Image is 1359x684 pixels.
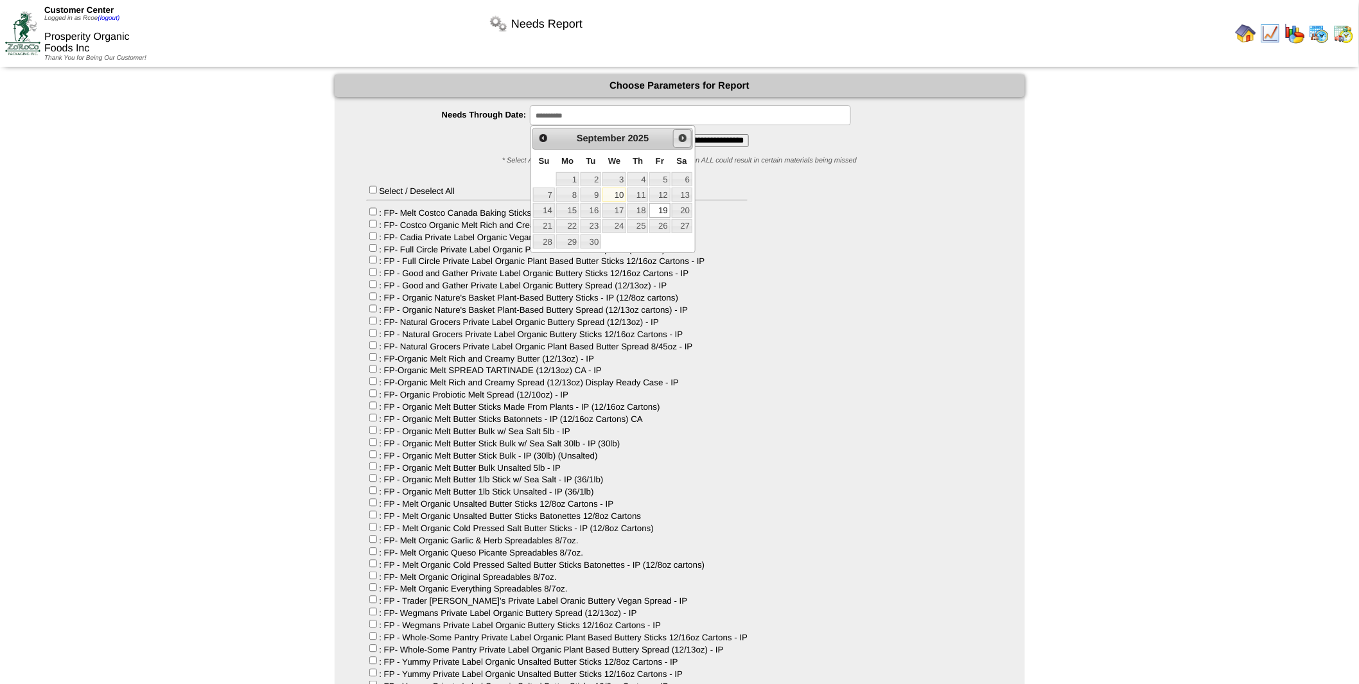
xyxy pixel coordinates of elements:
[627,203,648,217] a: 18
[677,156,687,166] span: Saturday
[488,13,509,34] img: workflow.png
[511,17,583,31] span: Needs Report
[627,219,648,233] a: 25
[44,55,146,62] span: Thank You for Being Our Customer!
[534,130,551,146] a: Prev
[44,5,114,15] span: Customer Center
[556,172,579,186] a: 1
[533,203,554,217] a: 14
[1309,23,1329,44] img: calendarprod.gif
[602,219,626,233] a: 24
[533,234,554,249] a: 28
[672,203,692,217] a: 20
[602,188,626,202] a: 10
[649,172,670,186] a: 5
[360,110,530,119] label: Needs Through Date:
[581,219,601,233] a: 23
[672,188,692,202] a: 13
[533,188,554,202] a: 7
[627,172,648,186] a: 4
[44,15,119,22] span: Logged in as Rcoe
[678,133,688,143] span: Next
[561,156,574,166] span: Monday
[586,156,596,166] span: Tuesday
[628,134,649,144] span: 2025
[539,156,550,166] span: Sunday
[556,188,579,202] a: 8
[627,188,648,202] a: 11
[1260,23,1281,44] img: line_graph.gif
[538,133,548,143] span: Prev
[335,157,1025,164] div: * Select ALL to capture all needs. Selecting anything other than ALL could result in certain mate...
[335,75,1025,97] div: Choose Parameters for Report
[672,172,692,186] a: 6
[649,188,670,202] a: 12
[556,219,579,233] a: 22
[581,203,601,217] a: 16
[608,156,621,166] span: Wednesday
[656,156,664,166] span: Friday
[5,12,40,55] img: ZoRoCo_Logo(Green%26Foil)%20jpg.webp
[1236,23,1256,44] img: home.gif
[672,219,692,233] a: 27
[649,203,670,217] a: 19
[556,234,579,249] a: 29
[577,134,626,144] span: September
[556,203,579,217] a: 15
[602,203,626,217] a: 17
[1284,23,1305,44] img: graph.gif
[581,172,601,186] a: 2
[98,15,119,22] a: (logout)
[649,219,670,233] a: 26
[1333,23,1354,44] img: calendarinout.gif
[673,129,691,147] a: Next
[581,234,601,249] a: 30
[633,156,643,166] span: Thursday
[581,188,601,202] a: 9
[44,31,130,54] span: Prosperity Organic Foods Inc
[533,219,554,233] a: 21
[602,172,626,186] a: 3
